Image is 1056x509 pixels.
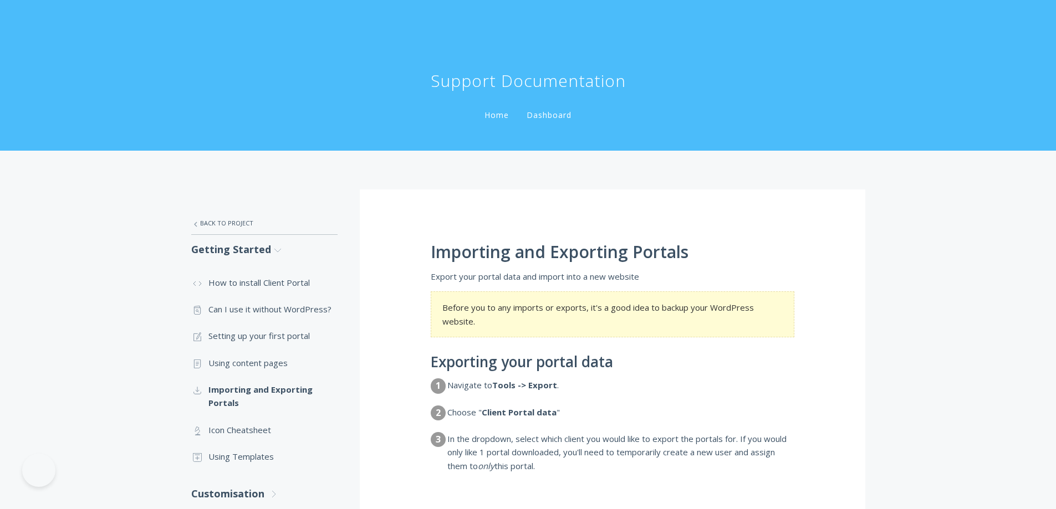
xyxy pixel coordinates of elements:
[191,235,338,264] a: Getting Started
[431,243,794,261] h1: Importing and Exporting Portals
[482,407,557,418] strong: Client Portal data
[492,379,557,390] strong: Tools -> Export
[191,443,338,470] a: Using Templates
[191,296,338,322] a: Can I use it without WordPress?
[478,460,494,471] em: only
[482,110,511,120] a: Home
[524,110,574,120] a: Dashboard
[191,417,338,443] a: Icon Cheatsheet
[191,376,338,417] a: Importing and Exporting Portals
[431,291,794,337] section: Before you to any imports or exports, it's a good idea to backup your WordPress website.
[191,269,338,296] a: How to install Client Portal
[431,405,446,420] dt: 2
[22,454,55,487] iframe: Toggle Customer Support
[431,354,794,371] h2: Exporting your portal data
[447,378,794,402] dd: Navigate to .
[431,432,446,447] dt: 3
[447,405,794,429] dd: Choose " "
[191,349,338,376] a: Using content pages
[191,479,338,508] a: Customisation
[191,212,338,235] a: Back to Project
[431,378,446,393] dt: 1
[191,322,338,349] a: Setting up your first portal
[431,70,626,92] h1: Support Documentation
[431,270,794,283] p: Export your portal data and import into a new website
